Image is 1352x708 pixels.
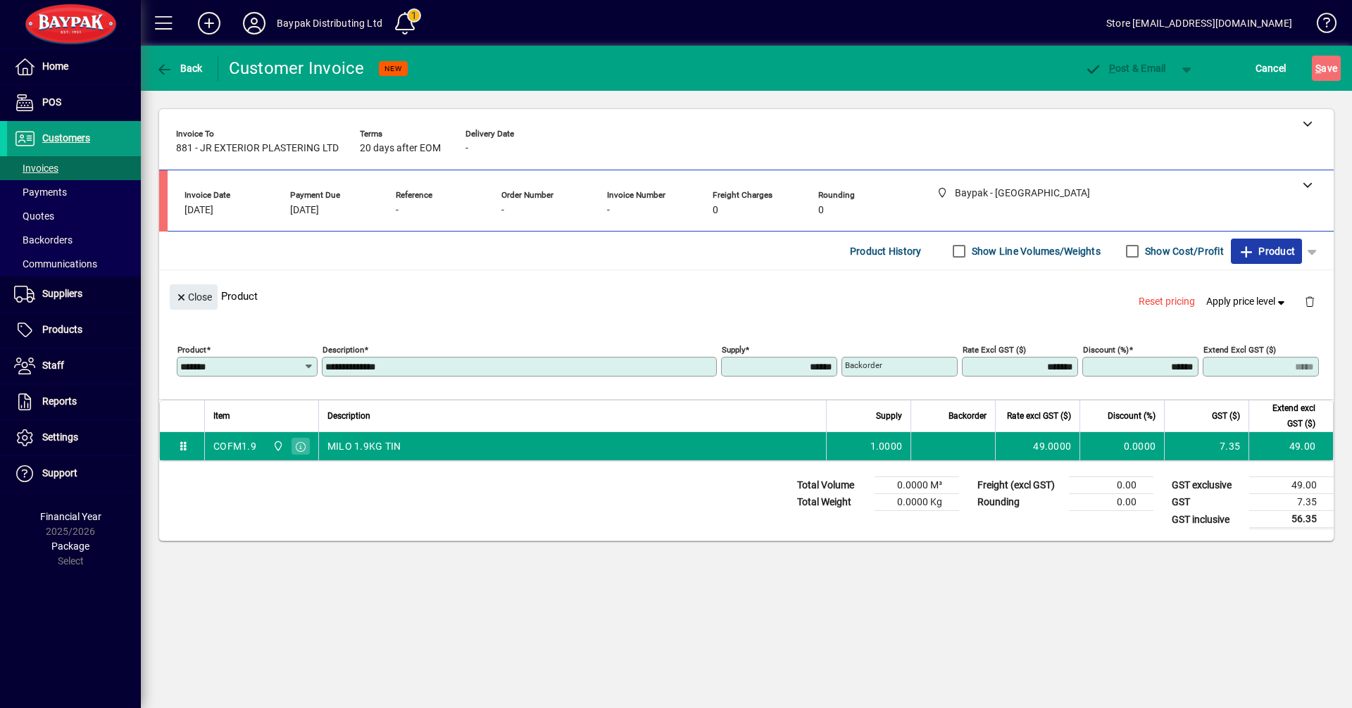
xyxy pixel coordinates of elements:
span: GST ($) [1212,408,1240,424]
a: Quotes [7,204,141,228]
span: Product [1238,240,1295,263]
button: Close [170,284,218,310]
td: Total Volume [790,477,875,494]
label: Show Cost/Profit [1142,244,1224,258]
button: Save [1312,56,1341,81]
span: Staff [42,360,64,371]
label: Show Line Volumes/Weights [969,244,1101,258]
div: Customer Invoice [229,57,365,80]
div: COFM1.9 [213,439,256,453]
span: Payments [14,187,67,198]
td: 0.0000 M³ [875,477,959,494]
a: Support [7,456,141,491]
mat-label: Discount (%) [1083,345,1129,355]
span: Backorder [949,408,987,424]
span: - [465,143,468,154]
mat-label: Rate excl GST ($) [963,345,1026,355]
span: Cancel [1256,57,1287,80]
span: 881 - JR EXTERIOR PLASTERING LTD [176,143,339,154]
span: 20 days after EOM [360,143,441,154]
span: Product History [850,240,922,263]
td: 7.35 [1249,494,1334,511]
span: Products [42,324,82,335]
button: Product History [844,239,927,264]
span: Financial Year [40,511,101,522]
span: Apply price level [1206,294,1288,309]
td: 56.35 [1249,511,1334,529]
a: Settings [7,420,141,455]
td: Freight (excl GST) [970,477,1069,494]
mat-label: Extend excl GST ($) [1203,345,1276,355]
span: Close [175,286,212,309]
a: Home [7,49,141,84]
button: Delete [1293,284,1327,318]
span: Settings [42,431,78,443]
span: Reports [42,396,77,407]
span: Reset pricing [1139,294,1195,309]
span: S [1315,63,1321,74]
span: Home [42,61,68,72]
td: GST inclusive [1165,511,1249,529]
span: Extend excl GST ($) [1258,400,1315,431]
span: 0 [818,205,824,216]
a: Products [7,312,141,348]
mat-label: Supply [722,345,745,355]
mat-label: Backorder [845,360,882,370]
mat-label: Product [177,345,206,355]
a: POS [7,85,141,120]
span: Rate excl GST ($) [1007,408,1071,424]
button: Add [187,11,232,36]
span: Item [213,408,230,424]
span: Customers [42,132,90,144]
span: Supply [876,408,902,424]
td: Rounding [970,494,1069,511]
button: Cancel [1252,56,1290,81]
a: Payments [7,180,141,204]
a: Backorders [7,228,141,252]
span: Communications [14,258,97,270]
span: - [607,205,610,216]
td: 49.00 [1249,477,1334,494]
span: MILO 1.9KG TIN [327,439,401,453]
button: Profile [232,11,277,36]
td: 0.00 [1069,477,1153,494]
td: GST exclusive [1165,477,1249,494]
a: Knowledge Base [1306,3,1334,49]
div: 49.0000 [1004,439,1071,453]
span: Invoices [14,163,58,174]
span: Support [42,467,77,479]
button: Product [1231,239,1302,264]
a: Reports [7,384,141,419]
span: [DATE] [290,205,319,216]
span: ost & Email [1084,63,1166,74]
span: Package [51,541,89,552]
button: Back [152,56,206,81]
td: 7.35 [1164,432,1248,460]
td: 49.00 [1248,432,1333,460]
span: - [501,205,504,216]
td: 0.0000 Kg [875,494,959,511]
a: Invoices [7,156,141,180]
a: Communications [7,252,141,276]
button: Reset pricing [1133,289,1201,315]
app-page-header-button: Back [141,56,218,81]
div: Baypak Distributing Ltd [277,12,382,34]
button: Apply price level [1201,289,1294,315]
span: 0 [713,205,718,216]
div: Store [EMAIL_ADDRESS][DOMAIN_NAME] [1106,12,1292,34]
span: Baypak - Onekawa [269,438,285,454]
span: Back [156,63,203,74]
a: Suppliers [7,277,141,312]
span: Suppliers [42,288,82,299]
button: Post & Email [1077,56,1173,81]
span: ave [1315,57,1337,80]
span: Backorders [14,234,73,246]
td: GST [1165,494,1249,511]
app-page-header-button: Delete [1293,295,1327,308]
a: Staff [7,348,141,384]
span: Discount (%) [1108,408,1156,424]
span: Quotes [14,210,54,222]
mat-label: Description [323,345,364,355]
div: Product [159,270,1334,322]
span: 1.0000 [870,439,903,453]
